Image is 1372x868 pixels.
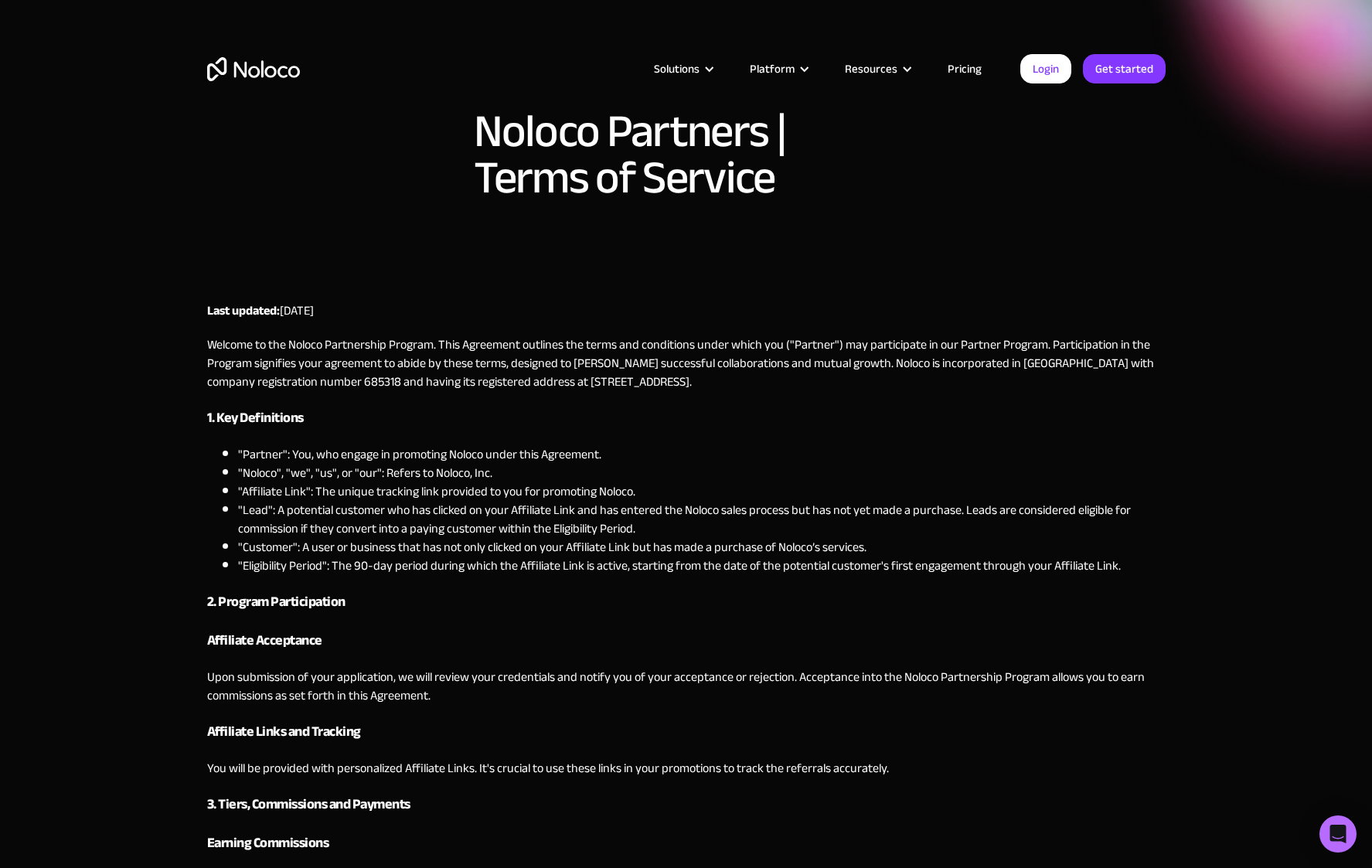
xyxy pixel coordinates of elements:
div: Open Intercom Messenger [1319,815,1357,853]
p: You will be provided with personalized Affiliate Links. It's crucial to use these links in your p... [207,759,1166,778]
strong: 1. Key Definitions [207,405,304,431]
div: Resources [826,59,928,79]
strong: Affiliate Acceptance [207,628,322,653]
a: home [207,57,300,81]
li: "Affiliate Link": The unique tracking link provided to you for promoting Noloco. [238,482,1166,501]
div: Resources [845,59,897,79]
a: Pricing [928,59,1001,79]
strong: Last updated: [207,299,280,322]
div: Platform [730,59,826,79]
li: "Eligibility Period": The 90-day period during which the Affiliate Link is active, starting from ... [238,557,1166,575]
a: Login [1020,54,1071,83]
li: "Partner": You, who engage in promoting Noloco under this Agreement. [238,445,1166,464]
strong: Earning Commissions [207,830,329,856]
li: "Noloco", "we", "us", or "our": Refers to Noloco, Inc. [238,464,1166,482]
strong: 3. Tiers, Commissions and Payments [207,791,410,817]
p: Welcome to the Noloco Partnership Program. This Agreement outlines the terms and conditions under... [207,335,1166,391]
h1: Noloco Partners | Terms of Service [474,108,899,201]
a: Get started [1083,54,1166,83]
div: Platform [750,59,795,79]
strong: 2. Program Participation [207,589,346,614]
li: "Lead": A potential customer who has clicked on your Affiliate Link and has entered the Noloco sa... [238,501,1166,538]
div: Solutions [635,59,730,79]
p: [DATE] [207,301,1166,320]
div: Solutions [654,59,700,79]
p: Upon submission of your application, we will review your credentials and notify you of your accep... [207,668,1166,705]
li: "Customer": A user or business that has not only clicked on your Affiliate Link but has made a pu... [238,538,1166,557]
strong: Affiliate Links and Tracking [207,719,361,744]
